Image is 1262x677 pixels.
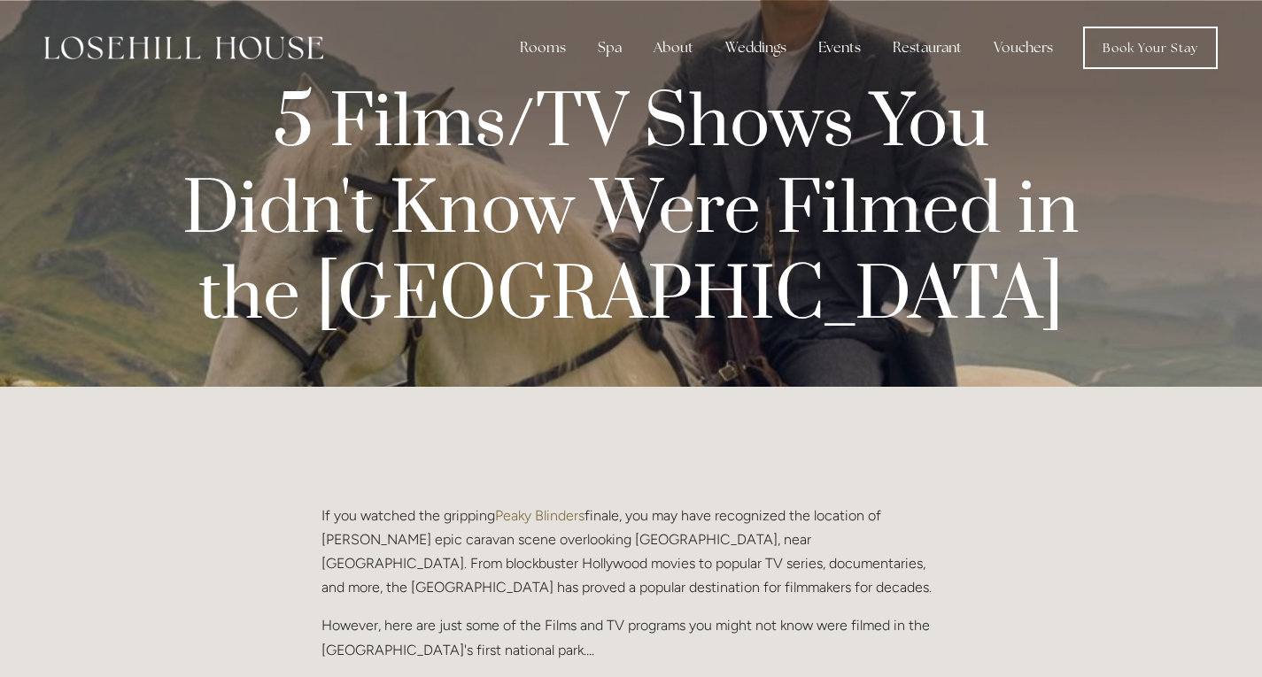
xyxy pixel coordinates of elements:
a: Book Your Stay [1083,27,1218,69]
div: 5 Films/TV Shows You Didn't Know Were Filmed in the [GEOGRAPHIC_DATA] [180,81,1083,341]
img: Losehill House [44,36,323,59]
p: If you watched the gripping finale, you may have recognized the location of [PERSON_NAME] epic ca... [321,504,941,600]
div: Spa [584,30,636,65]
div: Weddings [711,30,801,65]
a: Vouchers [979,30,1067,65]
div: Restaurant [879,30,976,65]
div: About [639,30,708,65]
div: Rooms [506,30,580,65]
a: Peaky Blinders [495,507,585,524]
div: Events [804,30,875,65]
p: However, here are just some of the Films and TV programs you might not know were filmed in the [G... [321,613,941,661]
